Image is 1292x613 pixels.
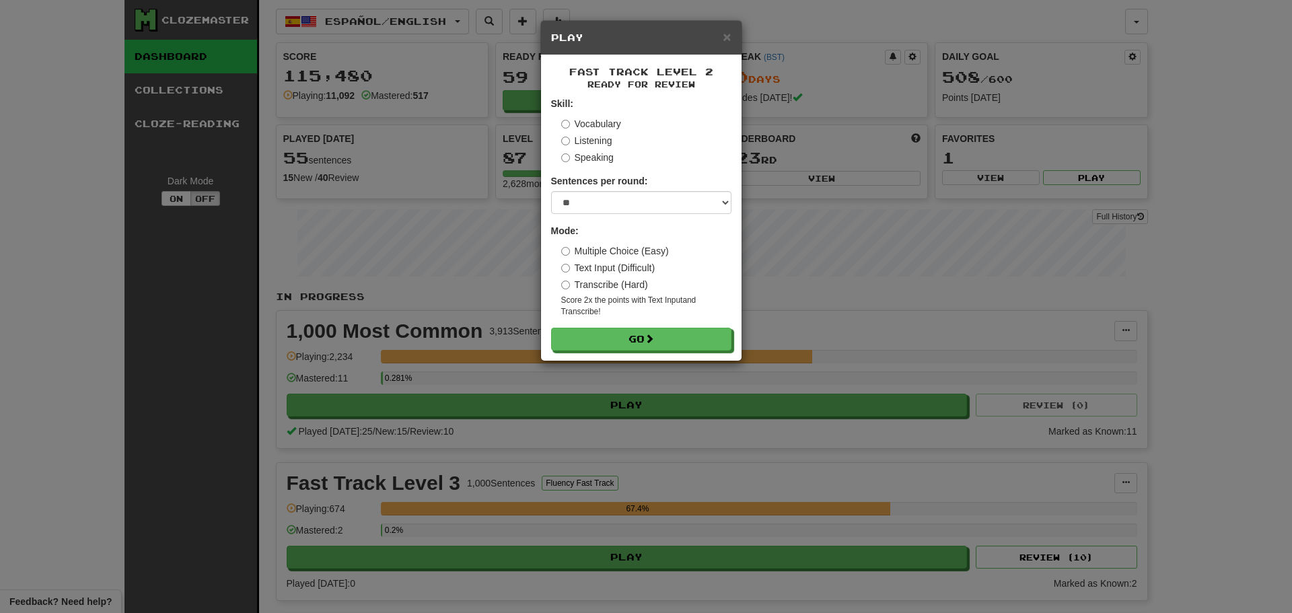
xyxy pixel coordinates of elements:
[561,120,570,129] input: Vocabulary
[723,29,731,44] span: ×
[561,278,648,291] label: Transcribe (Hard)
[561,117,621,131] label: Vocabulary
[561,244,669,258] label: Multiple Choice (Easy)
[561,281,570,289] input: Transcribe (Hard)
[551,225,579,236] strong: Mode:
[569,66,713,77] span: Fast Track Level 2
[551,98,573,109] strong: Skill:
[561,247,570,256] input: Multiple Choice (Easy)
[551,328,731,351] button: Go
[561,261,655,275] label: Text Input (Difficult)
[561,134,612,147] label: Listening
[561,153,570,162] input: Speaking
[551,31,731,44] h5: Play
[561,137,570,145] input: Listening
[561,295,731,318] small: Score 2x the points with Text Input and Transcribe !
[723,30,731,44] button: Close
[561,264,570,273] input: Text Input (Difficult)
[561,151,614,164] label: Speaking
[551,79,731,90] small: Ready for Review
[551,174,648,188] label: Sentences per round:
